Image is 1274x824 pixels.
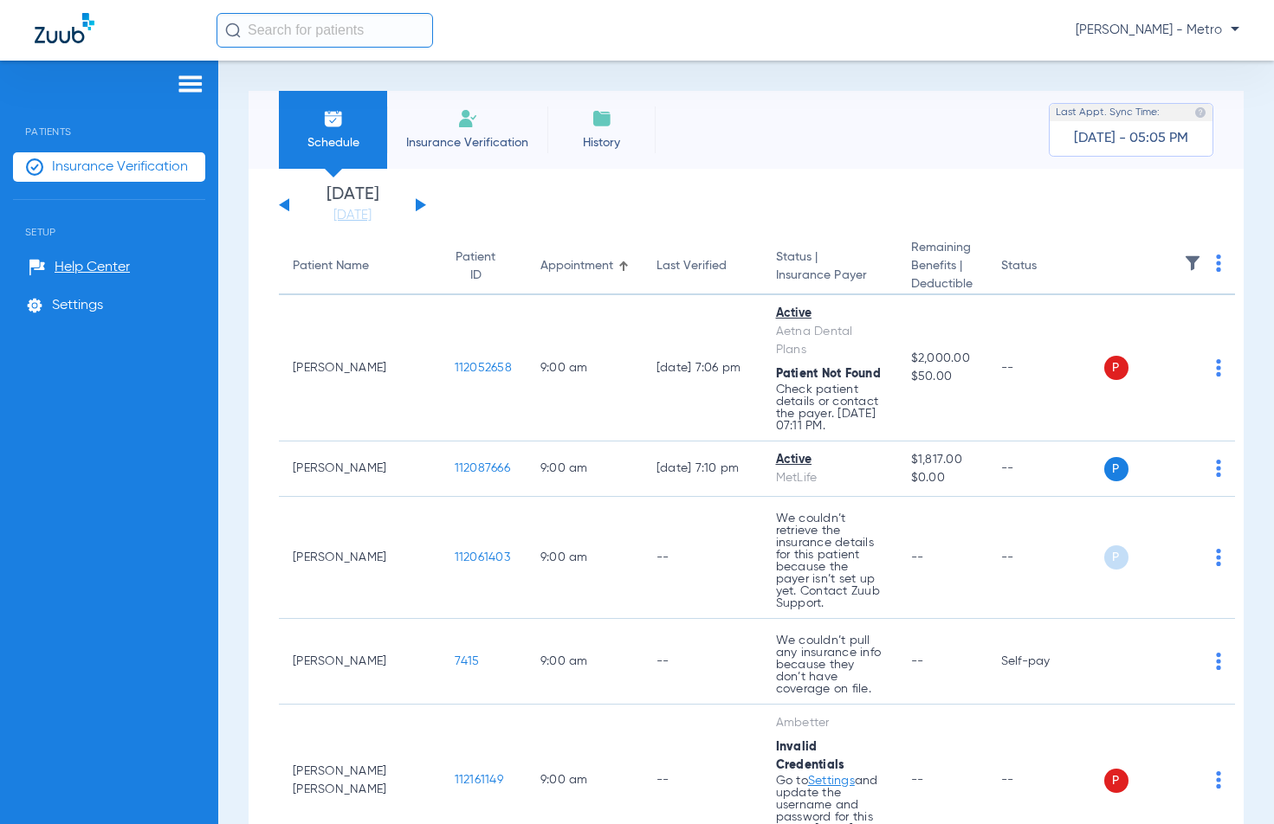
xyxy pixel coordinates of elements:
[527,441,643,497] td: 9:00 AM
[776,267,883,285] span: Insurance Payer
[643,619,762,705] td: --
[301,207,404,224] a: [DATE]
[1216,359,1221,377] img: group-dot-blue.svg
[455,774,503,786] span: 112161149
[911,655,924,667] span: --
[52,297,103,314] span: Settings
[52,158,188,176] span: Insurance Verification
[911,551,924,563] span: --
[1216,771,1221,789] img: group-dot-blue.svg
[560,134,643,151] span: History
[457,108,478,129] img: Manual Insurance Verification
[987,441,1104,497] td: --
[455,248,497,285] div: Patient ID
[323,108,344,129] img: Schedule
[643,497,762,619] td: --
[776,741,845,771] span: Invalid Credentials
[29,259,130,276] a: Help Center
[911,469,973,487] span: $0.00
[911,275,973,293] span: Deductible
[1104,457,1128,481] span: P
[13,100,205,138] span: Patients
[279,441,441,497] td: [PERSON_NAME]
[776,305,883,323] div: Active
[987,619,1104,705] td: Self-pay
[279,295,441,441] td: [PERSON_NAME]
[592,108,612,129] img: History
[455,551,510,563] span: 112061403
[455,248,513,285] div: Patient ID
[400,134,534,151] span: Insurance Verification
[1216,254,1221,272] img: group-dot-blue.svg
[911,451,973,469] span: $1,817.00
[455,462,510,474] span: 112087666
[1216,653,1221,670] img: group-dot-blue.svg
[1104,769,1128,793] span: P
[1074,130,1188,147] span: [DATE] - 05:05 PM
[527,619,643,705] td: 9:00 AM
[656,257,748,275] div: Last Verified
[55,259,130,276] span: Help Center
[293,257,427,275] div: Patient Name
[776,323,883,359] div: Aetna Dental Plans
[808,775,855,787] a: Settings
[762,239,897,295] th: Status |
[987,239,1104,295] th: Status
[292,134,374,151] span: Schedule
[911,350,973,368] span: $2,000.00
[1194,106,1206,119] img: last sync help info
[527,497,643,619] td: 9:00 AM
[301,186,404,224] li: [DATE]
[293,257,369,275] div: Patient Name
[897,239,987,295] th: Remaining Benefits |
[225,23,241,38] img: Search Icon
[776,368,881,380] span: Patient Not Found
[1104,356,1128,380] span: P
[1076,22,1239,39] span: [PERSON_NAME] - Metro
[279,619,441,705] td: [PERSON_NAME]
[540,257,613,275] div: Appointment
[643,441,762,497] td: [DATE] 7:10 PM
[1216,460,1221,477] img: group-dot-blue.svg
[911,368,973,386] span: $50.00
[776,469,883,487] div: MetLife
[776,714,883,732] div: Ambetter
[455,655,480,667] span: 7415
[776,634,883,695] p: We couldn’t pull any insurance info because they don’t have coverage on file.
[911,774,924,786] span: --
[1104,545,1128,570] span: P
[13,200,205,238] span: Setup
[527,295,643,441] td: 9:00 AM
[279,497,441,619] td: [PERSON_NAME]
[1056,104,1160,121] span: Last Appt. Sync Time:
[987,497,1104,619] td: --
[1216,549,1221,566] img: group-dot-blue.svg
[643,295,762,441] td: [DATE] 7:06 PM
[776,383,883,432] p: Check patient details or contact the payer. [DATE] 07:11 PM.
[35,13,94,43] img: Zuub Logo
[656,257,727,275] div: Last Verified
[987,295,1104,441] td: --
[776,512,883,609] p: We couldn’t retrieve the insurance details for this patient because the payer isn’t set up yet. C...
[540,257,629,275] div: Appointment
[776,451,883,469] div: Active
[217,13,433,48] input: Search for patients
[455,362,512,374] span: 112052658
[177,74,204,94] img: hamburger-icon
[1184,254,1201,272] img: filter.svg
